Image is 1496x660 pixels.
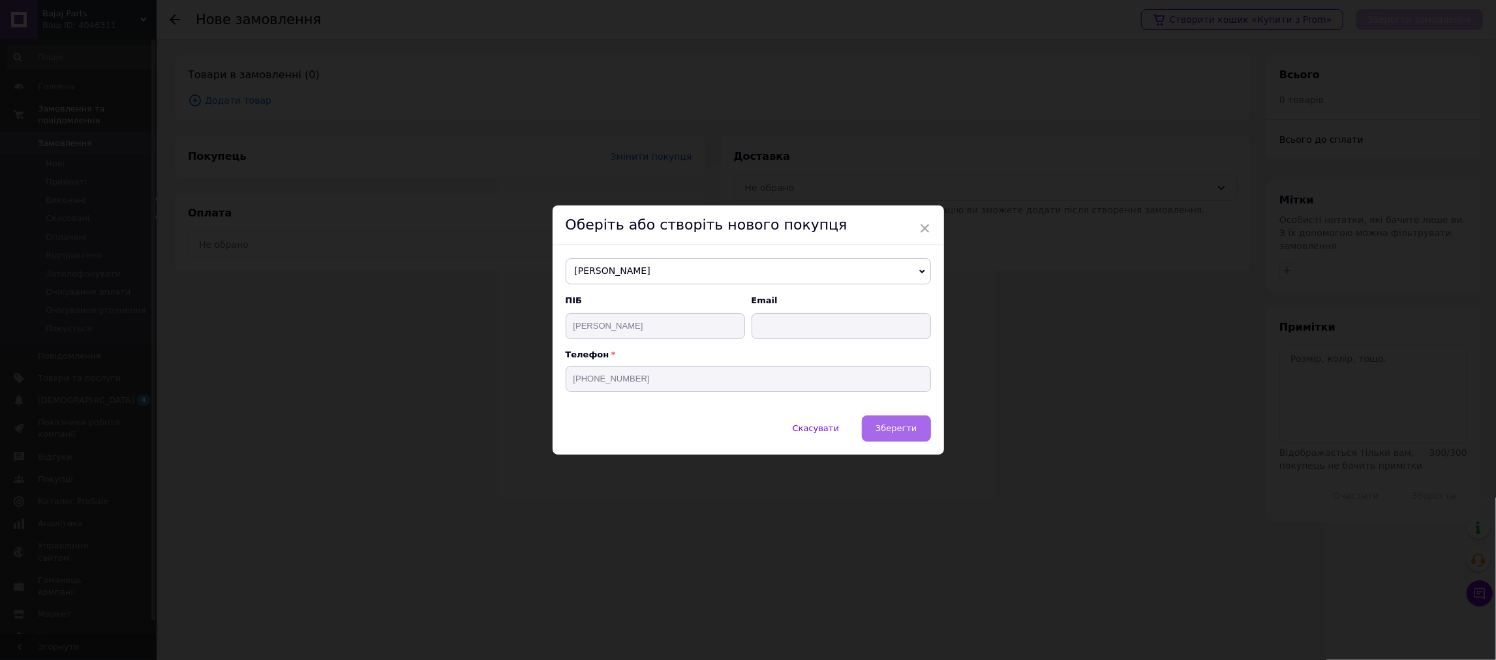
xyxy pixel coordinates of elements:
[862,415,930,442] button: Зберегти
[566,258,931,284] span: [PERSON_NAME]
[566,350,931,359] p: Телефон
[779,415,853,442] button: Скасувати
[553,205,944,245] div: Оберіть або створіть нового покупця
[566,366,931,392] input: +38 096 0000000
[793,423,839,433] span: Скасувати
[566,295,745,307] span: ПІБ
[752,295,931,307] span: Email
[876,423,917,433] span: Зберегти
[919,217,931,239] span: ×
